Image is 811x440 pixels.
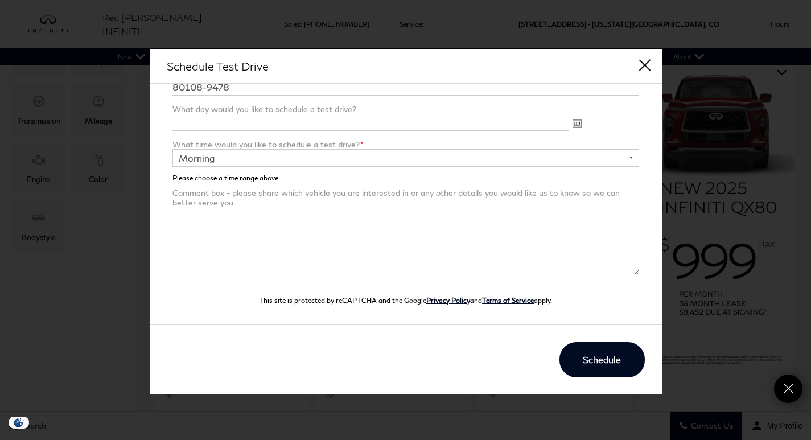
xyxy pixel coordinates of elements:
a: Close [774,375,802,403]
label: What time would you like to schedule a test drive? [172,139,364,149]
img: Opt-Out Icon [6,417,32,429]
label: What day would you like to schedule a test drive? [172,104,356,114]
div: Please choose a time range above [172,174,278,182]
section: Click to Open Cookie Consent Modal [6,417,32,429]
a: Terms of Service [482,296,534,304]
small: This site is protected by reCAPTCHA and the Google and apply. [259,296,552,304]
h2: Schedule Test Drive [167,60,269,72]
label: Comment box - please share which vehicle you are interested in or any other details you would lik... [172,188,639,207]
a: Privacy Policy [426,296,470,304]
